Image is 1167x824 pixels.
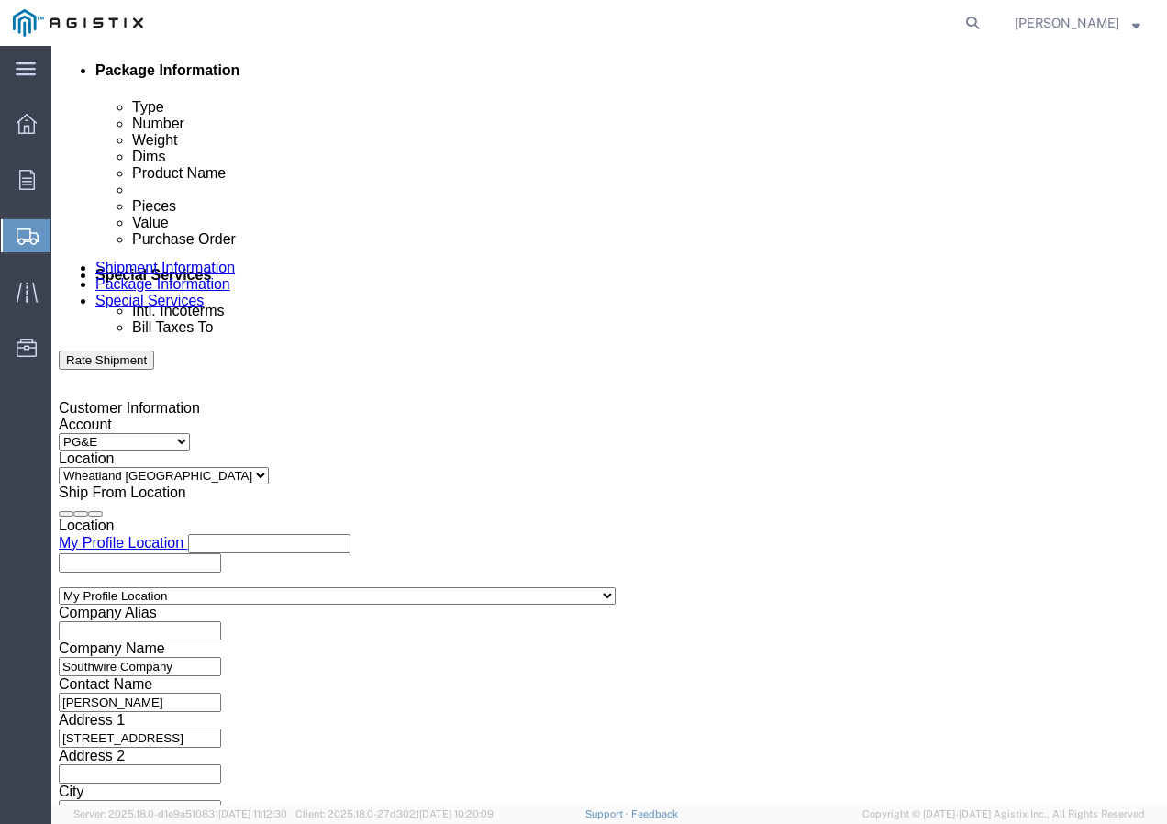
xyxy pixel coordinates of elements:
iframe: FS Legacy Container [51,46,1167,805]
img: logo [13,9,143,37]
span: Server: 2025.18.0-d1e9a510831 [73,808,287,819]
span: Client: 2025.18.0-27d3021 [295,808,494,819]
span: [DATE] 11:12:30 [218,808,287,819]
span: Copyright © [DATE]-[DATE] Agistix Inc., All Rights Reserved [862,807,1145,822]
a: Feedback [631,808,678,819]
span: Chavonnie Witherspoon [1015,13,1119,33]
a: Support [585,808,631,819]
button: [PERSON_NAME] [1014,12,1141,34]
span: [DATE] 10:20:09 [419,808,494,819]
